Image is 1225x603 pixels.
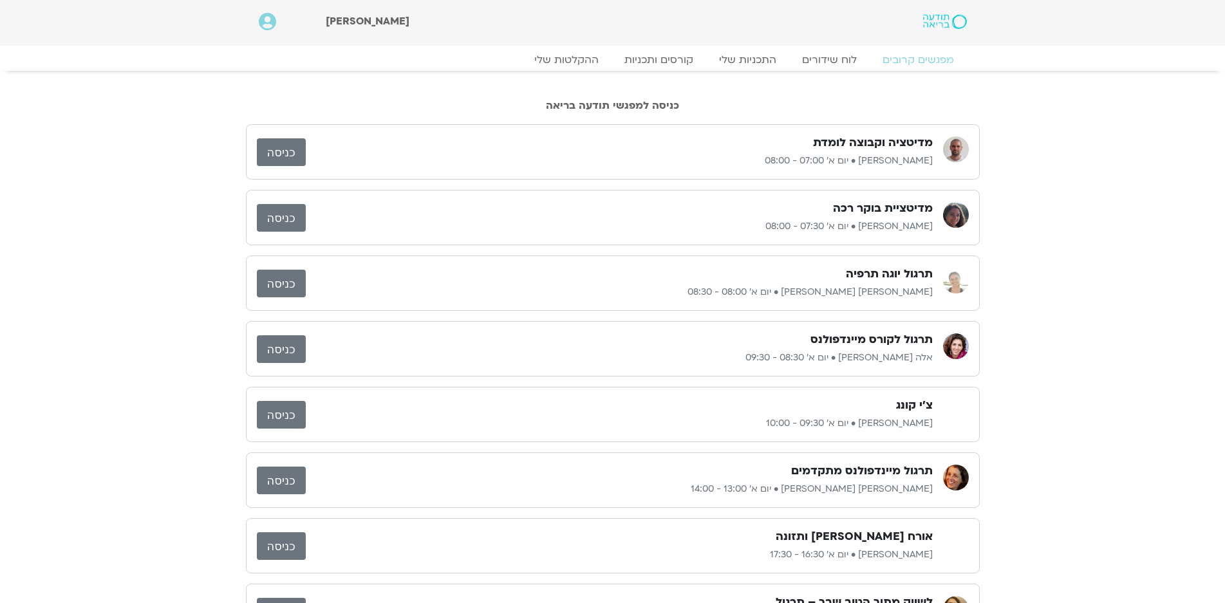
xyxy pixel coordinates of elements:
p: [PERSON_NAME] • יום א׳ 07:30 - 08:00 [306,219,933,234]
a: כניסה [257,467,306,494]
nav: Menu [259,53,967,66]
h2: כניסה למפגשי תודעה בריאה [246,100,980,111]
a: כניסה [257,335,306,363]
img: דקל קנטי [943,136,969,162]
a: ההקלטות שלי [521,53,612,66]
img: הילה אפללו [943,530,969,556]
a: התכניות שלי [706,53,789,66]
img: חני שלם [943,399,969,425]
h3: מדיטציית בוקר רכה [833,201,933,216]
h3: תרגול לקורס מיינדפולנס [810,332,933,348]
h3: מדיטציה וקבוצה לומדת [813,135,933,151]
a: כניסה [257,532,306,560]
img: קרן גל [943,202,969,228]
img: סיגל בירן אבוחצירה [943,465,969,490]
a: לוח שידורים [789,53,870,66]
span: [PERSON_NAME] [326,14,409,28]
a: כניסה [257,138,306,166]
p: [PERSON_NAME] [PERSON_NAME] • יום א׳ 08:00 - 08:30 [306,284,933,300]
img: אלה טולנאי [943,333,969,359]
p: [PERSON_NAME] • יום א׳ 09:30 - 10:00 [306,416,933,431]
p: [PERSON_NAME] [PERSON_NAME] • יום א׳ 13:00 - 14:00 [306,481,933,497]
img: סיגל כהן [943,268,969,293]
h3: תרגול יוגה תרפיה [846,266,933,282]
p: אלה [PERSON_NAME] • יום א׳ 08:30 - 09:30 [306,350,933,366]
p: [PERSON_NAME] • יום א׳ 07:00 - 08:00 [306,153,933,169]
h3: תרגול מיינדפולנס מתקדמים [791,463,933,479]
h3: צ'י קונג [896,398,933,413]
a: מפגשים קרובים [870,53,967,66]
a: כניסה [257,401,306,429]
a: כניסה [257,204,306,232]
a: כניסה [257,270,306,297]
a: קורסים ותכניות [612,53,706,66]
h3: אורח [PERSON_NAME] ותזונה [776,529,933,544]
p: [PERSON_NAME] • יום א׳ 16:30 - 17:30 [306,547,933,562]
